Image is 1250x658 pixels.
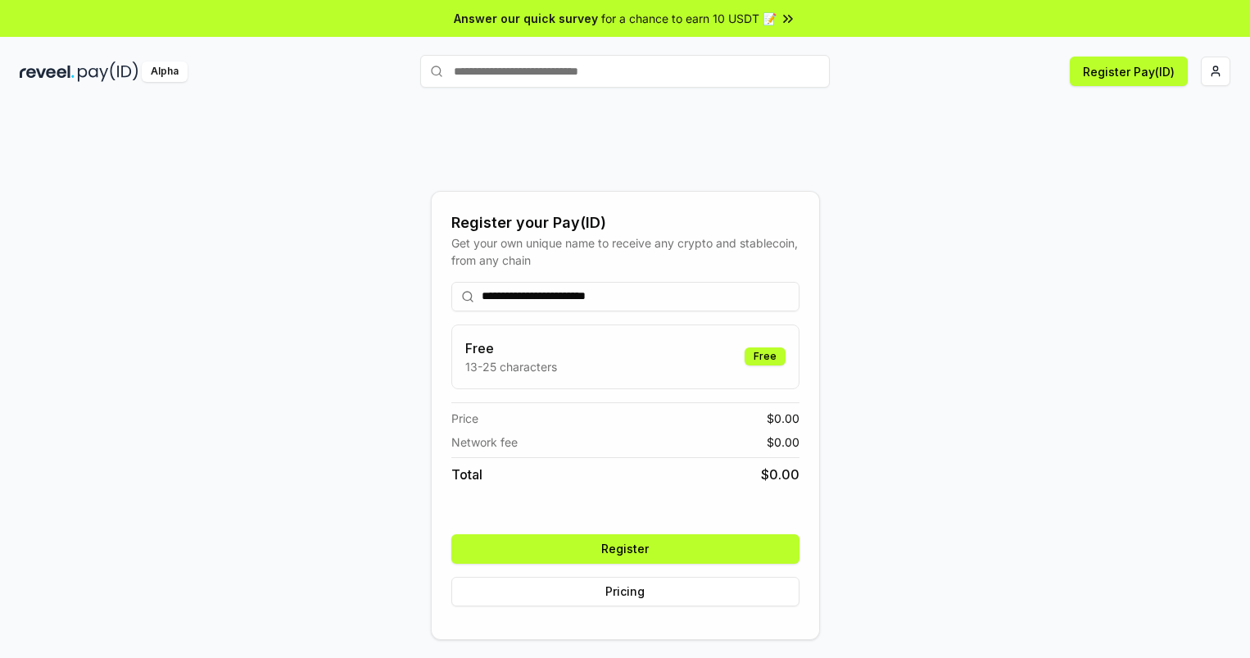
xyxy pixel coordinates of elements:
[451,234,799,269] div: Get your own unique name to receive any crypto and stablecoin, from any chain
[761,465,799,484] span: $ 0.00
[745,347,786,365] div: Free
[451,534,799,564] button: Register
[767,410,799,427] span: $ 0.00
[767,433,799,451] span: $ 0.00
[451,410,478,427] span: Price
[601,10,777,27] span: for a chance to earn 10 USDT 📝
[465,338,557,358] h3: Free
[20,61,75,82] img: reveel_dark
[142,61,188,82] div: Alpha
[451,211,799,234] div: Register your Pay(ID)
[78,61,138,82] img: pay_id
[465,358,557,375] p: 13-25 characters
[451,577,799,606] button: Pricing
[451,465,482,484] span: Total
[451,433,518,451] span: Network fee
[1070,57,1188,86] button: Register Pay(ID)
[454,10,598,27] span: Answer our quick survey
